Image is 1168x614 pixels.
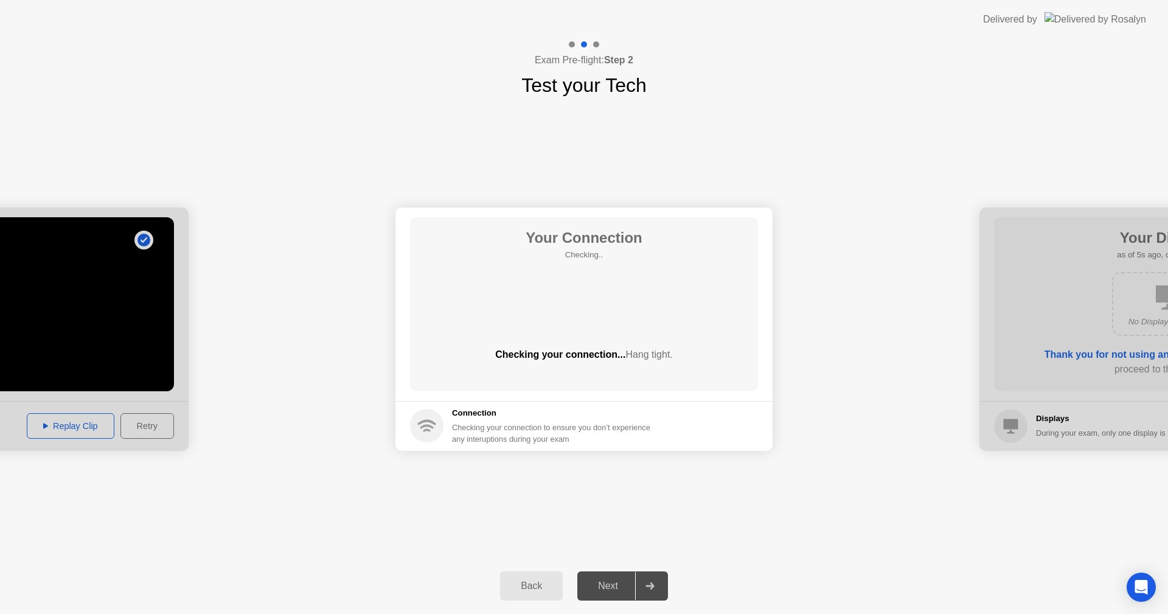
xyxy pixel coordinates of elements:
div: Back [504,581,559,591]
div: Next [581,581,635,591]
div: Open Intercom Messenger [1127,573,1156,602]
button: Back [500,571,563,601]
h1: Your Connection [526,227,642,249]
button: Next [577,571,668,601]
h5: Checking.. [526,249,642,261]
span: Hang tight. [625,349,672,360]
div: Delivered by [983,12,1037,27]
div: Checking your connection... [410,347,758,362]
div: Checking your connection to ensure you don’t experience any interuptions during your exam [452,422,658,445]
b: Step 2 [604,55,633,65]
h1: Test your Tech [521,71,647,100]
h5: Connection [452,407,658,419]
img: Delivered by Rosalyn [1045,12,1146,26]
h4: Exam Pre-flight: [535,53,633,68]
